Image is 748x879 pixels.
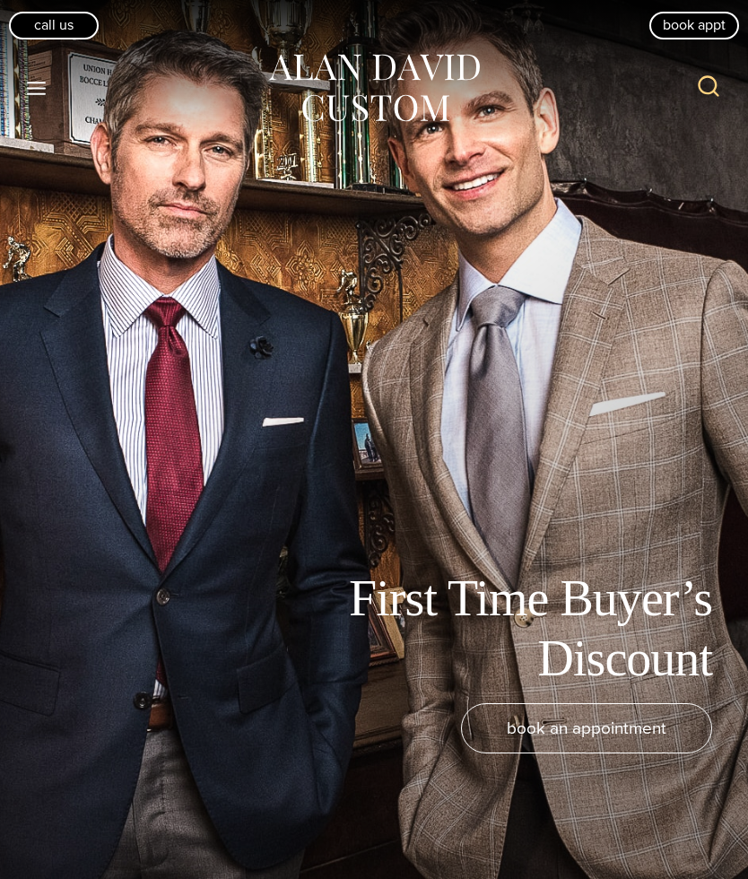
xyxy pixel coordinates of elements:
[507,715,666,741] span: book an appointment
[266,48,482,128] img: Alan David Custom
[9,12,99,39] a: Call Us
[461,703,712,753] a: book an appointment
[687,66,730,109] button: View Search Form
[18,72,56,104] button: Open menu
[649,12,739,39] a: book appt
[309,569,712,689] h1: First Time Buyer’s Discount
